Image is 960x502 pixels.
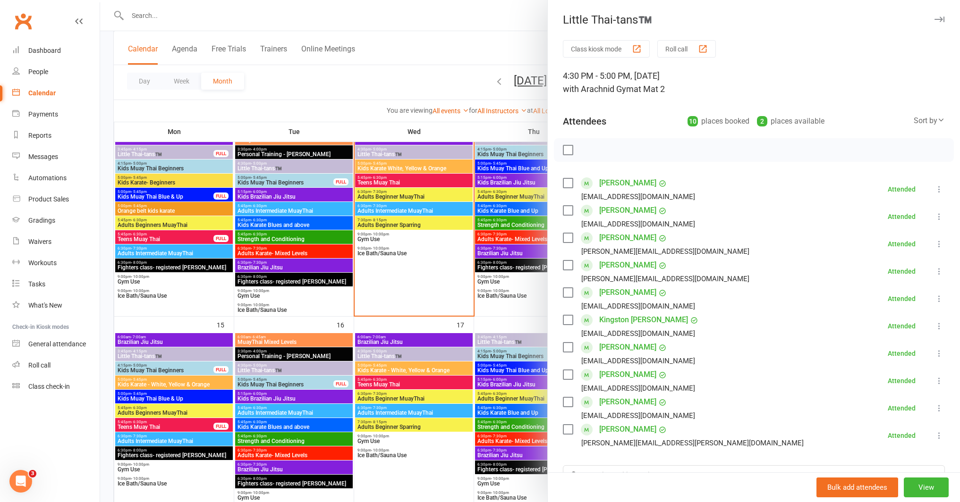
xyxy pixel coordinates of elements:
div: Sort by [914,115,945,127]
div: Automations [28,174,67,182]
div: Reports [28,132,51,139]
div: Workouts [28,259,57,267]
a: [PERSON_NAME] [599,285,656,300]
a: Payments [12,104,100,125]
button: Roll call [657,40,716,58]
iframe: Intercom live chat [9,470,32,493]
div: [EMAIL_ADDRESS][DOMAIN_NAME] [581,327,695,340]
a: Messages [12,146,100,167]
div: [PERSON_NAME][EMAIL_ADDRESS][DOMAIN_NAME] [581,245,749,258]
button: Class kiosk mode [563,40,650,58]
button: View [904,477,949,497]
div: places booked [688,115,749,128]
a: Workouts [12,252,100,274]
button: Bulk add attendees [816,477,898,497]
a: Calendar [12,83,100,104]
a: Automations [12,167,100,189]
div: Attended [888,323,916,329]
div: Waivers [28,238,51,245]
div: Attended [888,268,916,275]
div: Roll call [28,361,51,369]
a: [PERSON_NAME] [599,230,656,245]
div: 2 [757,116,767,126]
div: Attended [888,241,916,247]
span: 3 [29,470,36,477]
span: with Arachnid Gym [563,84,634,94]
a: Product Sales [12,189,100,210]
div: 4:30 PM - 5:00 PM, [DATE] [563,69,945,96]
div: Calendar [28,89,56,97]
div: Dashboard [28,47,61,54]
div: [EMAIL_ADDRESS][DOMAIN_NAME] [581,191,695,203]
a: Waivers [12,231,100,252]
div: Little Thai-tans™️ [548,13,960,26]
a: General attendance kiosk mode [12,334,100,355]
a: What's New [12,295,100,316]
div: What's New [28,301,62,309]
input: Search to add attendees [563,465,945,485]
div: Attended [888,213,916,220]
a: Dashboard [12,40,100,61]
a: People [12,61,100,83]
div: [EMAIL_ADDRESS][DOMAIN_NAME] [581,218,695,230]
div: 10 [688,116,698,126]
a: Roll call [12,355,100,376]
div: [PERSON_NAME][EMAIL_ADDRESS][PERSON_NAME][DOMAIN_NAME] [581,437,804,449]
a: [PERSON_NAME] [599,176,656,191]
span: at Mat 2 [634,84,665,94]
div: Attendees [563,115,606,128]
a: [PERSON_NAME] [599,258,656,273]
div: Tasks [28,280,45,288]
a: Class kiosk mode [12,376,100,397]
a: Tasks [12,274,100,295]
div: Attended [888,377,916,384]
div: Attended [888,295,916,302]
a: Kingston [PERSON_NAME] [599,312,688,327]
a: [PERSON_NAME] [599,203,656,218]
div: [PERSON_NAME][EMAIL_ADDRESS][DOMAIN_NAME] [581,273,749,285]
a: Reports [12,125,100,146]
div: [EMAIL_ADDRESS][DOMAIN_NAME] [581,300,695,312]
a: [PERSON_NAME] [599,367,656,382]
div: [EMAIL_ADDRESS][DOMAIN_NAME] [581,410,695,422]
div: Gradings [28,217,55,224]
div: places available [757,115,824,128]
a: [PERSON_NAME] [599,422,656,437]
a: [PERSON_NAME] [599,394,656,410]
div: Messages [28,153,58,160]
div: Product Sales [28,195,69,203]
a: [PERSON_NAME] [599,340,656,355]
div: Attended [888,432,916,439]
div: [EMAIL_ADDRESS][DOMAIN_NAME] [581,355,695,367]
a: Clubworx [11,9,35,33]
a: Gradings [12,210,100,231]
div: Attended [888,186,916,192]
div: General attendance [28,340,86,348]
div: People [28,68,48,75]
div: Attended [888,350,916,357]
div: Attended [888,405,916,411]
div: [EMAIL_ADDRESS][DOMAIN_NAME] [581,382,695,394]
div: Payments [28,110,58,118]
div: Class check-in [28,383,70,390]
